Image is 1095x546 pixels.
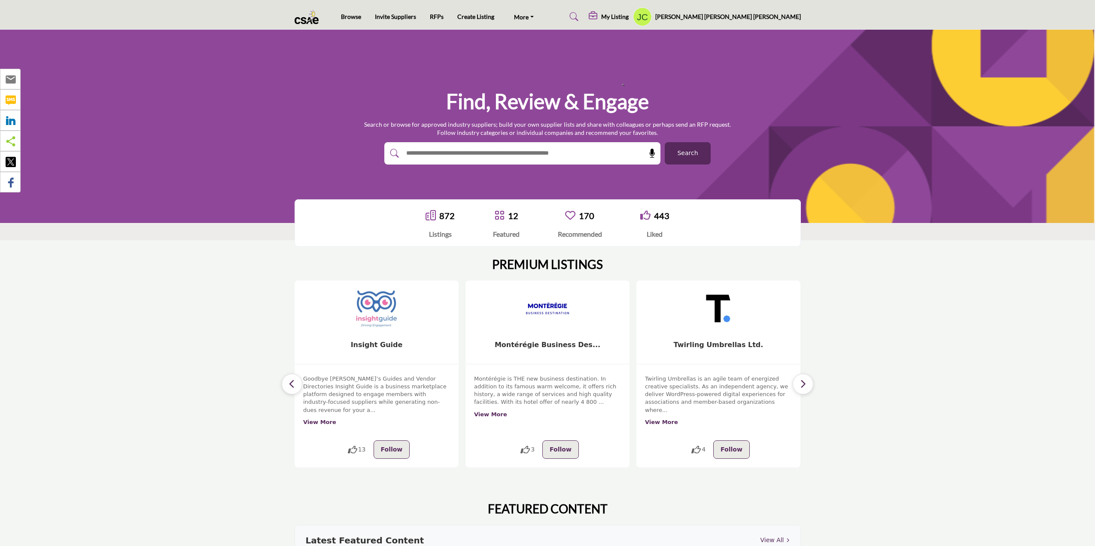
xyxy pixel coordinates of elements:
[640,229,669,239] div: Liked
[565,210,575,222] a: Go to Recommended
[508,11,540,23] a: More
[645,419,678,425] a: View More
[375,13,416,20] a: Invite Suppliers
[702,445,706,454] span: 4
[589,12,629,22] div: My Listing
[601,13,629,21] h5: My Listing
[364,120,731,137] p: Search or browse for approved industry suppliers; build your own supplier lists and share with co...
[579,210,594,221] a: 170
[426,229,455,239] div: Listings
[494,210,505,222] a: Go to Featured
[358,445,366,454] span: 13
[654,210,669,221] a: 443
[474,375,621,434] div: Montérégie is THE new business destination. In addition to its famous warm welcome, it offers ric...
[526,287,569,330] img: Montérégie Business Des...
[640,210,651,220] i: Go to Liked
[531,445,535,454] span: 3
[495,341,600,349] a: Montérégie Business Des...
[550,446,572,453] span: Follow
[457,13,494,20] a: Create Listing
[374,440,410,459] button: Follow
[341,13,361,20] a: Browse
[561,10,584,24] a: Search
[645,375,792,434] div: Twirling Umbrellas is an agile team of energized creative specialists. As an independent agency, ...
[355,287,398,330] img: Insight Guide
[295,10,323,24] img: Site Logo
[713,440,750,459] button: Follow
[665,142,711,165] button: Search
[493,229,520,239] div: Featured
[655,12,801,21] h5: [PERSON_NAME] [PERSON_NAME] [PERSON_NAME]
[351,341,403,349] a: Insight Guide
[492,257,603,272] h2: PREMIUM LISTINGS
[446,88,649,115] h1: Find, Review & Engage
[474,411,507,418] a: View More
[697,287,740,330] img: Twirling Umbrellas Ltd.
[542,440,579,459] button: Follow
[633,7,652,26] button: Show hide supplier dropdown
[721,446,742,453] span: Follow
[488,502,608,516] h2: FEATURED CONTENT
[381,446,403,453] span: Follow
[674,341,763,349] a: Twirling Umbrellas Ltd.
[760,536,789,545] a: View All
[558,229,602,239] div: Recommended
[508,210,518,221] a: 12
[677,149,698,158] span: Search
[430,13,444,20] a: RFPs
[439,210,455,221] a: 872
[303,419,336,425] a: View More
[303,375,450,434] div: Goodbye [PERSON_NAME]’s Guides and Vendor Directories Insight Guide is a business marketplace pla...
